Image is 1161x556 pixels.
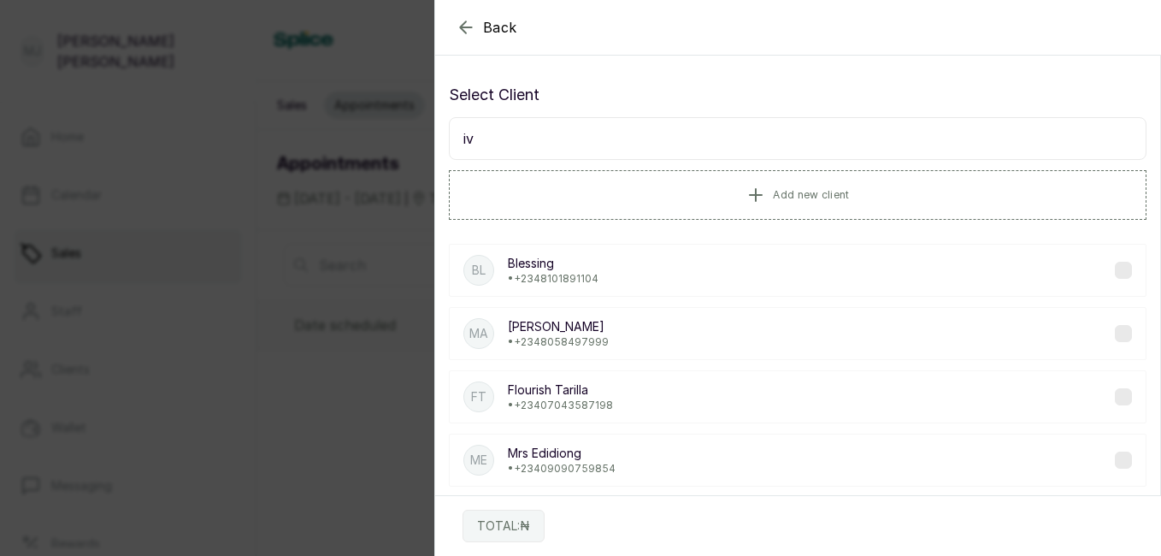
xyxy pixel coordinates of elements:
p: ME [470,452,487,469]
p: FT [471,388,486,405]
button: Back [456,17,517,38]
p: • +234 09090759854 [508,462,616,476]
p: Blessing [508,255,598,272]
p: • +234 8101891104 [508,272,598,286]
input: Search for a client by name, phone number, or email. [449,117,1146,160]
p: • +234 07043587198 [508,399,613,412]
p: • +234 8058497999 [508,335,609,349]
button: Add new client [449,170,1146,220]
p: Flourish Tarilla [508,382,613,399]
p: Bl [472,262,486,279]
p: [PERSON_NAME] [508,318,609,335]
p: TOTAL: ₦ [477,518,530,535]
p: Mrs Edidiong [508,445,616,462]
span: Back [483,17,517,38]
span: Add new client [773,188,849,202]
p: Ma [469,325,488,342]
p: Select Client [449,83,1146,107]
